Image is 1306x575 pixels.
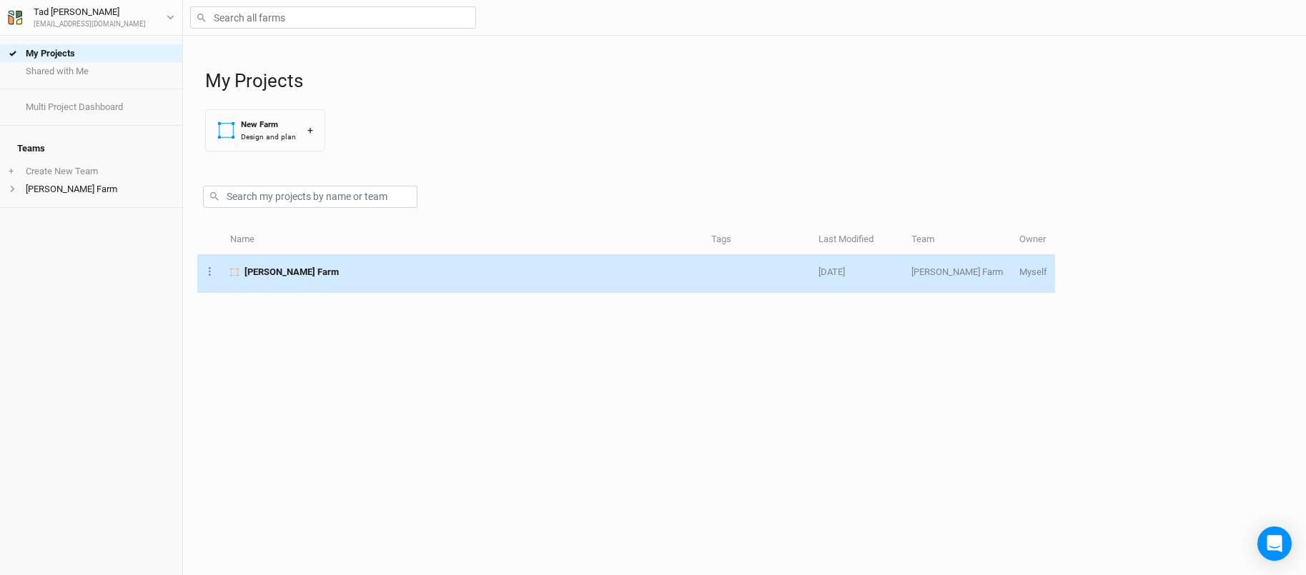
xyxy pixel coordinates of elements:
[241,119,296,131] div: New Farm
[307,123,313,138] div: +
[904,256,1011,293] td: [PERSON_NAME] Farm
[34,19,146,30] div: [EMAIL_ADDRESS][DOMAIN_NAME]
[1257,526,1292,561] div: Open Intercom Messenger
[244,266,339,279] span: Cadwell Farm
[1019,266,1047,277] span: tad@larklea.com
[818,266,845,277] span: Sep 10, 2025 9:27 AM
[703,225,811,256] th: Tags
[7,4,175,30] button: Tad [PERSON_NAME][EMAIL_ADDRESS][DOMAIN_NAME]
[205,70,1292,92] h1: My Projects
[205,109,325,151] button: New FarmDesign and plan+
[9,134,174,163] h4: Teams
[190,6,476,29] input: Search all farms
[9,166,14,177] span: +
[34,5,146,19] div: Tad [PERSON_NAME]
[811,225,904,256] th: Last Modified
[904,225,1011,256] th: Team
[222,225,703,256] th: Name
[203,186,417,208] input: Search my projects by name or team
[1011,225,1055,256] th: Owner
[241,131,296,142] div: Design and plan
